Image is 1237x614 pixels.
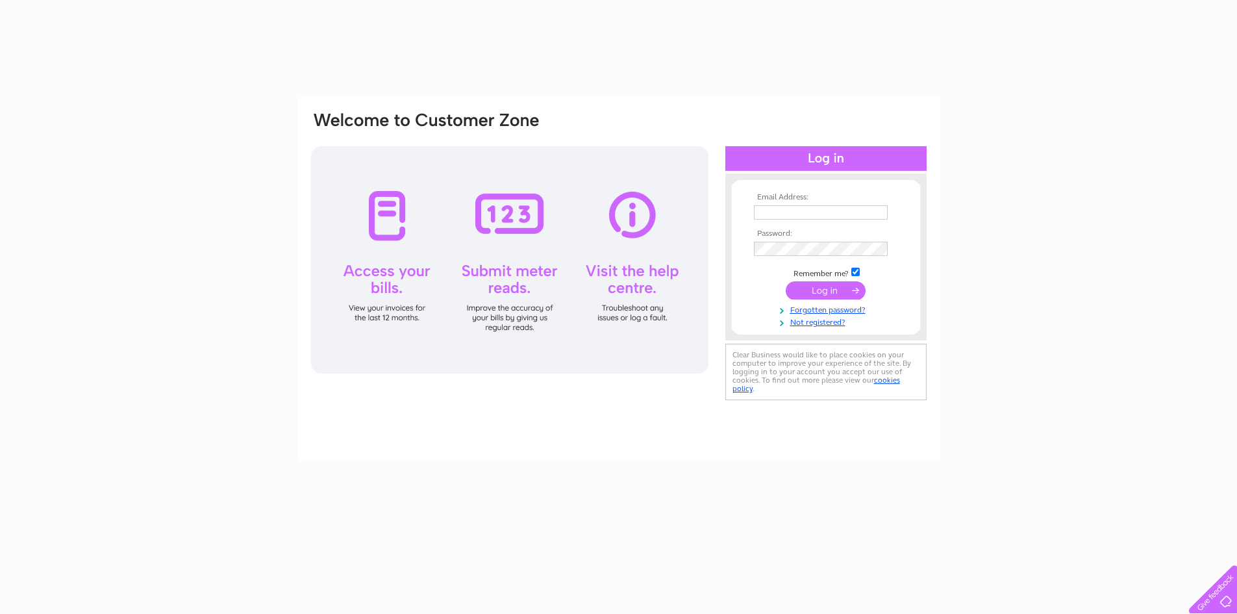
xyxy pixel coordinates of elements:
[751,266,901,279] td: Remember me?
[786,281,866,300] input: Submit
[751,193,901,202] th: Email Address:
[751,229,901,238] th: Password:
[754,303,901,315] a: Forgotten password?
[754,315,901,327] a: Not registered?
[725,344,927,400] div: Clear Business would like to place cookies on your computer to improve your experience of the sit...
[732,376,900,393] a: cookies policy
